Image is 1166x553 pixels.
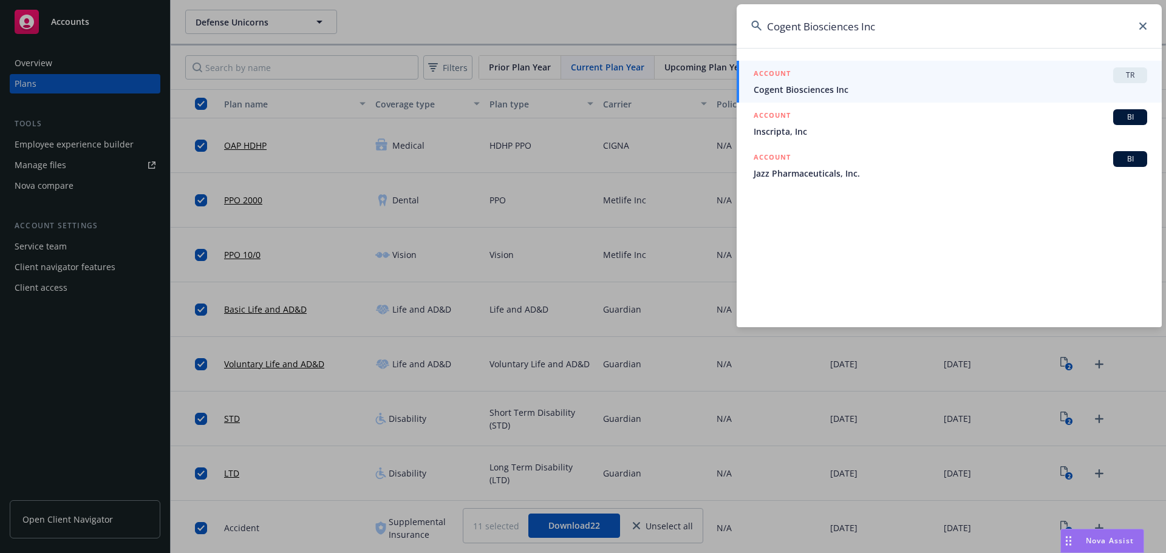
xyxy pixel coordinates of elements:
[1118,70,1142,81] span: TR
[1060,529,1144,553] button: Nova Assist
[1118,112,1142,123] span: BI
[754,151,791,166] h5: ACCOUNT
[1061,529,1076,552] div: Drag to move
[754,109,791,124] h5: ACCOUNT
[737,61,1162,103] a: ACCOUNTTRCogent Biosciences Inc
[754,83,1147,96] span: Cogent Biosciences Inc
[737,4,1162,48] input: Search...
[1118,154,1142,165] span: BI
[737,144,1162,186] a: ACCOUNTBIJazz Pharmaceuticals, Inc.
[737,103,1162,144] a: ACCOUNTBIInscripta, Inc
[754,125,1147,138] span: Inscripta, Inc
[754,67,791,82] h5: ACCOUNT
[754,167,1147,180] span: Jazz Pharmaceuticals, Inc.
[1086,535,1134,546] span: Nova Assist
